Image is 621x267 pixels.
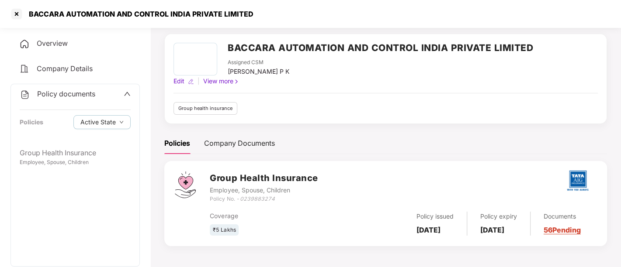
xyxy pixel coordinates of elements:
[119,120,124,125] span: down
[239,195,274,202] i: 0239883274
[480,212,517,221] div: Policy expiry
[173,102,237,115] div: Group health insurance
[210,171,318,185] h3: Group Health Insurance
[37,64,93,73] span: Company Details
[20,147,131,158] div: Group Health Insurance
[37,89,95,98] span: Policy documents
[20,89,30,100] img: svg+xml;base64,PHN2ZyB4bWxucz0iaHR0cDovL3d3dy53My5vcmcvMjAwMC9zdmciIHdpZHRoPSIyNCIgaGVpZ2h0PSIyNC...
[544,212,581,221] div: Documents
[164,138,190,149] div: Policies
[228,58,289,67] div: Assigned CSM
[19,39,30,49] img: svg+xml;base64,PHN2ZyB4bWxucz0iaHR0cDovL3d3dy53My5vcmcvMjAwMC9zdmciIHdpZHRoPSIyNCIgaGVpZ2h0PSIyNC...
[172,76,186,86] div: Edit
[210,224,239,236] div: ₹5 Lakhs
[480,226,504,234] b: [DATE]
[204,138,275,149] div: Company Documents
[24,10,253,18] div: BACCARA AUTOMATION AND CONTROL INDIA PRIVATE LIMITED
[20,158,131,167] div: Employee, Spouse, Children
[80,117,116,127] span: Active State
[175,171,196,198] img: svg+xml;base64,PHN2ZyB4bWxucz0iaHR0cDovL3d3dy53My5vcmcvMjAwMC9zdmciIHdpZHRoPSI0Ny43MTQiIGhlaWdodD...
[201,76,241,86] div: View more
[196,76,201,86] div: |
[19,64,30,74] img: svg+xml;base64,PHN2ZyB4bWxucz0iaHR0cDovL3d3dy53My5vcmcvMjAwMC9zdmciIHdpZHRoPSIyNCIgaGVpZ2h0PSIyNC...
[210,195,318,203] div: Policy No. -
[228,67,289,76] div: [PERSON_NAME] P K
[233,79,239,85] img: rightIcon
[228,41,533,55] h2: BACCARA AUTOMATION AND CONTROL INDIA PRIVATE LIMITED
[210,211,339,221] div: Coverage
[210,185,318,195] div: Employee, Spouse, Children
[20,117,43,127] div: Policies
[37,39,68,48] span: Overview
[416,226,441,234] b: [DATE]
[73,115,131,129] button: Active Statedown
[416,212,454,221] div: Policy issued
[544,226,581,234] a: 56 Pending
[562,165,593,196] img: tatag.png
[124,90,131,97] span: up
[188,79,194,85] img: editIcon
